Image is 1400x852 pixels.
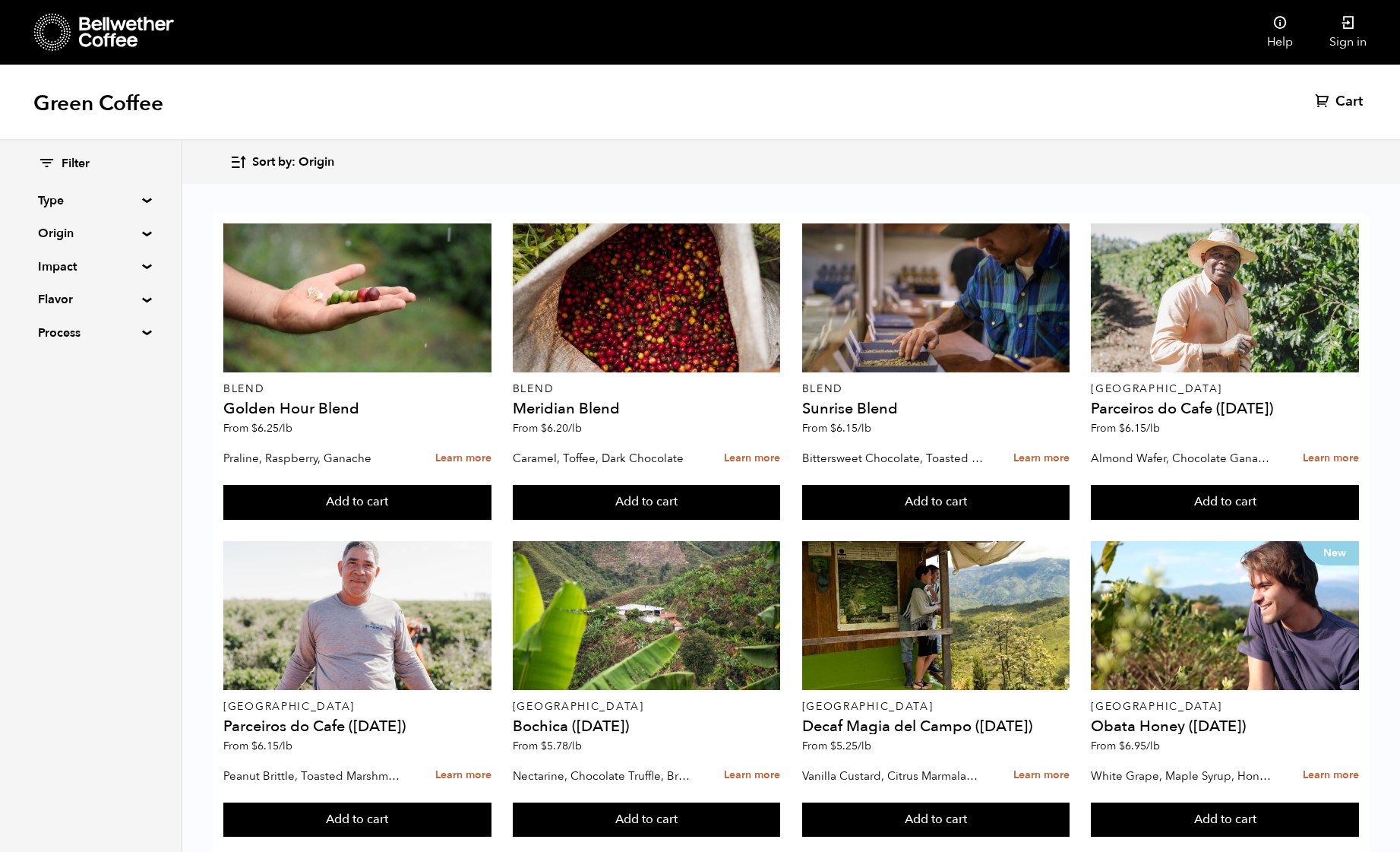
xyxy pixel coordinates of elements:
button: Add to cart [802,485,1070,520]
summary: Impact [38,258,143,276]
button: Add to cart [802,803,1070,838]
a: Cart [1315,93,1367,111]
p: Blend [223,384,491,394]
button: Sort by: Origin [229,144,334,180]
span: $ [1119,421,1125,436]
span: $ [251,421,258,436]
span: /lb [279,421,292,436]
span: $ [830,421,836,436]
button: Add to cart [1091,803,1359,838]
p: Caramel, Toffee, Dark Chocolate [513,447,695,470]
p: [GEOGRAPHIC_DATA] [1091,702,1359,712]
h1: Green Coffee [33,90,163,117]
span: /lb [1146,739,1160,753]
bdi: 5.78 [541,739,582,753]
span: Sort by: Origin [252,154,334,171]
a: Learn more [724,442,780,475]
span: /lb [1146,421,1160,436]
h4: Sunrise Blend [802,401,1070,416]
bdi: 5.25 [830,739,871,753]
button: Add to cart [513,803,781,838]
a: Learn more [435,442,491,475]
a: Learn more [1303,759,1359,792]
span: $ [1119,739,1125,753]
p: [GEOGRAPHIC_DATA] [1091,384,1359,394]
button: Add to cart [513,485,781,520]
span: From [1091,739,1160,753]
h4: Golden Hour Blend [223,401,491,416]
p: [GEOGRAPHIC_DATA] [802,702,1070,712]
summary: Flavor [38,290,143,309]
bdi: 6.20 [541,421,582,436]
span: /lb [279,739,292,753]
p: Blend [802,384,1070,394]
bdi: 6.15 [251,739,292,753]
button: Add to cart [1091,485,1359,520]
span: Cart [1335,93,1363,111]
a: New [1091,541,1359,690]
p: Blend [513,384,781,394]
a: Learn more [435,759,491,792]
a: Learn more [1013,759,1070,792]
p: Bittersweet Chocolate, Toasted Marshmallow, Candied Orange, Praline [802,447,984,470]
h4: Parceiros do Cafe ([DATE]) [223,719,491,734]
h4: Decaf Magia del Campo ([DATE]) [802,719,1070,734]
a: Learn more [1013,442,1070,475]
span: /lb [858,421,871,436]
h4: Bochica ([DATE]) [513,719,781,734]
p: White Grape, Maple Syrup, Honeydew [1091,765,1273,787]
p: Almond Wafer, Chocolate Ganache, Bing Cherry [1091,447,1273,470]
span: $ [541,421,547,436]
span: From [223,739,292,753]
button: Add to cart [223,485,491,520]
bdi: 6.15 [830,421,871,436]
bdi: 6.25 [251,421,292,436]
span: /lb [568,739,582,753]
bdi: 6.15 [1119,421,1160,436]
p: [GEOGRAPHIC_DATA] [513,702,781,712]
h4: Meridian Blend [513,401,781,416]
span: Filter [62,156,90,173]
summary: Origin [38,224,143,242]
p: New [1302,541,1359,565]
span: /lb [568,421,582,436]
p: [GEOGRAPHIC_DATA] [223,702,491,712]
span: From [802,421,871,436]
p: Vanilla Custard, Citrus Marmalade, Caramel [802,765,984,787]
p: Nectarine, Chocolate Truffle, Brown Sugar [513,765,695,787]
span: From [802,739,871,753]
span: $ [251,739,258,753]
span: From [1091,421,1160,436]
summary: Type [38,192,143,210]
summary: Process [38,324,143,342]
bdi: 6.95 [1119,739,1160,753]
h4: Obata Honey ([DATE]) [1091,719,1359,734]
h4: Parceiros do Cafe ([DATE]) [1091,401,1359,416]
span: $ [830,739,836,753]
a: Learn more [724,759,780,792]
span: $ [541,739,547,753]
p: Peanut Brittle, Toasted Marshmallow, Bittersweet Chocolate [223,765,406,787]
span: From [223,421,292,436]
p: Praline, Raspberry, Ganache [223,447,406,470]
span: From [513,421,582,436]
a: Learn more [1303,442,1359,475]
button: Add to cart [223,803,491,838]
span: From [513,739,582,753]
span: /lb [858,739,871,753]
